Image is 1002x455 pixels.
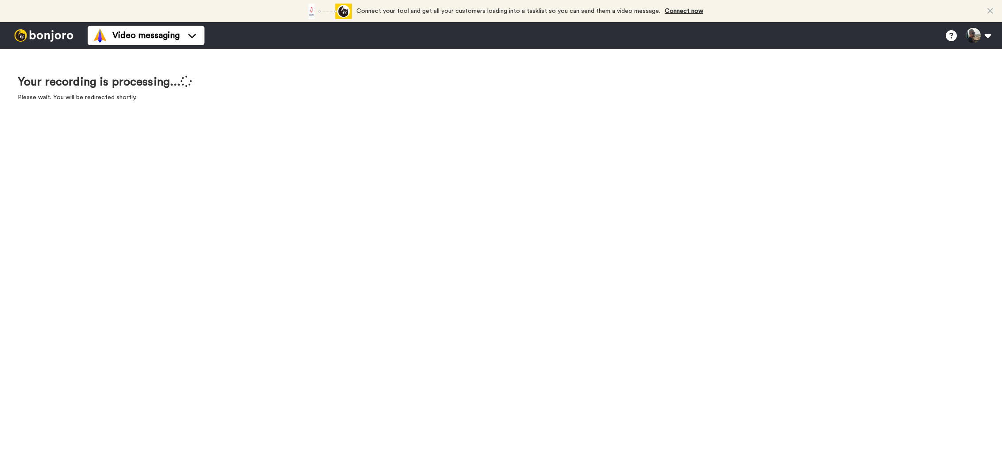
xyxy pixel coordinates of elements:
img: bj-logo-header-white.svg [11,29,77,42]
span: Connect your tool and get all your customers loading into a tasklist so you can send them a video... [356,8,660,14]
div: animation [303,4,352,19]
a: Connect now [665,8,703,14]
p: Please wait. You will be redirected shortly. [18,93,192,102]
img: vm-color.svg [93,28,107,43]
h1: Your recording is processing... [18,75,192,89]
span: Video messaging [112,29,180,42]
